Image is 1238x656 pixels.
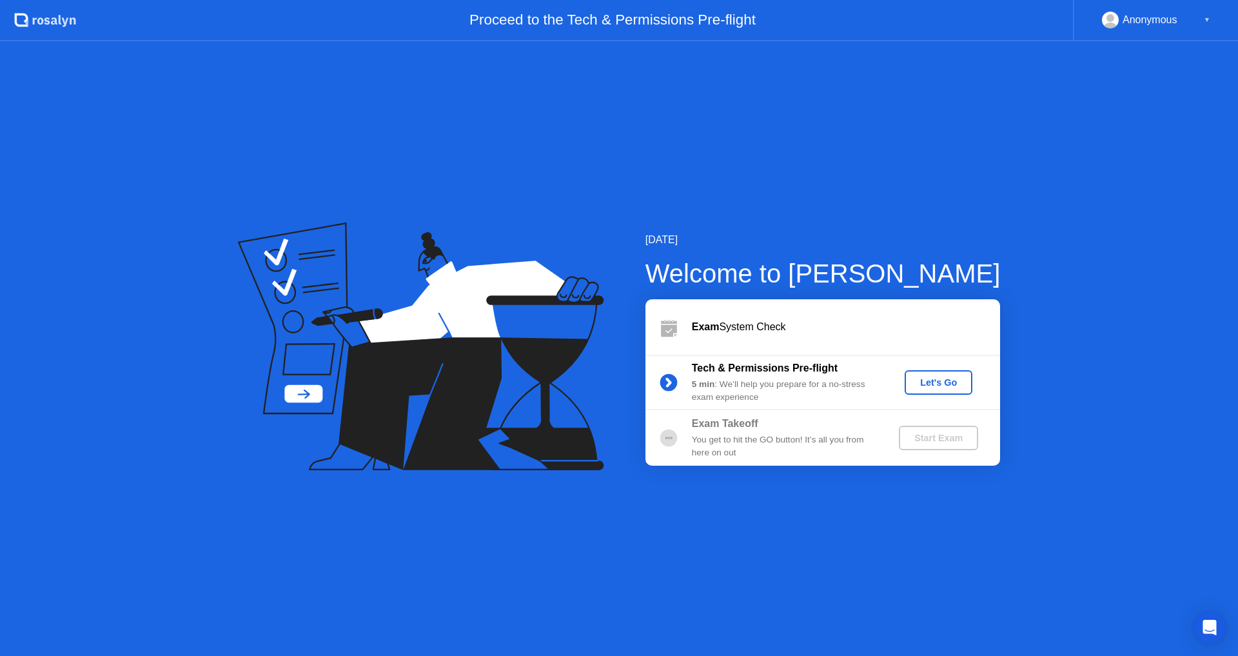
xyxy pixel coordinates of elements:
div: System Check [692,319,1000,335]
div: ▼ [1204,12,1210,28]
button: Start Exam [899,426,978,450]
div: [DATE] [645,232,1001,248]
b: Exam Takeoff [692,418,758,429]
div: Let's Go [910,377,967,388]
div: Anonymous [1123,12,1177,28]
div: Start Exam [904,433,973,443]
div: Welcome to [PERSON_NAME] [645,254,1001,293]
div: You get to hit the GO button! It’s all you from here on out [692,433,878,460]
div: : We’ll help you prepare for a no-stress exam experience [692,378,878,404]
b: Tech & Permissions Pre-flight [692,363,838,373]
b: 5 min [692,379,715,389]
b: Exam [692,321,720,332]
button: Let's Go [905,370,972,395]
div: Open Intercom Messenger [1194,612,1225,643]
